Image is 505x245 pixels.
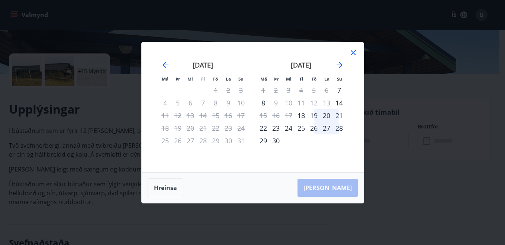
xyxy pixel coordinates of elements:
div: Move backward to switch to the previous month. [161,61,170,69]
td: Choose sunnudagur, 14. september 2025 as your check-in date. It’s available. [333,97,345,109]
td: Not available. mánudagur, 18. ágúst 2025 [159,122,171,134]
td: Not available. þriðjudagur, 5. ágúst 2025 [171,97,184,109]
td: Choose mánudagur, 29. september 2025 as your check-in date. It’s available. [257,134,270,147]
td: Not available. fimmtudagur, 7. ágúst 2025 [197,97,209,109]
td: Not available. miðvikudagur, 3. september 2025 [282,84,295,97]
small: Su [238,76,244,82]
td: Not available. þriðjudagur, 19. ágúst 2025 [171,122,184,134]
td: Not available. föstudagur, 29. ágúst 2025 [209,134,222,147]
td: Choose þriðjudagur, 30. september 2025 as your check-in date. It’s available. [270,134,282,147]
td: Choose föstudagur, 19. september 2025 as your check-in date. It’s available. [308,109,320,122]
td: Not available. laugardagur, 23. ágúst 2025 [222,122,235,134]
td: Not available. miðvikudagur, 20. ágúst 2025 [184,122,197,134]
div: 21 [333,109,345,122]
td: Not available. sunnudagur, 3. ágúst 2025 [235,84,247,97]
div: Aðeins útritun í boði [270,97,282,109]
td: Not available. laugardagur, 16. ágúst 2025 [222,109,235,122]
div: 24 [282,122,295,134]
td: Not available. þriðjudagur, 2. september 2025 [270,84,282,97]
small: Su [337,76,342,82]
td: Not available. miðvikudagur, 13. ágúst 2025 [184,109,197,122]
div: 30 [270,134,282,147]
td: Not available. laugardagur, 13. september 2025 [320,97,333,109]
small: Mi [286,76,292,82]
td: Not available. sunnudagur, 31. ágúst 2025 [235,134,247,147]
small: Mi [187,76,193,82]
td: Not available. fimmtudagur, 4. september 2025 [295,84,308,97]
small: Þr [274,76,279,82]
td: Not available. föstudagur, 15. ágúst 2025 [209,109,222,122]
td: Choose sunnudagur, 28. september 2025 as your check-in date. It’s available. [333,122,345,134]
td: Not available. mánudagur, 15. september 2025 [257,109,270,122]
td: Not available. föstudagur, 12. september 2025 [308,97,320,109]
div: 8 [257,97,270,109]
td: Not available. þriðjudagur, 16. september 2025 [270,109,282,122]
button: Hreinsa [148,179,183,197]
td: Not available. laugardagur, 9. ágúst 2025 [222,97,235,109]
td: Not available. sunnudagur, 24. ágúst 2025 [235,122,247,134]
td: Not available. föstudagur, 1. ágúst 2025 [209,84,222,97]
td: Not available. laugardagur, 6. september 2025 [320,84,333,97]
td: Not available. laugardagur, 30. ágúst 2025 [222,134,235,147]
div: Aðeins útritun í boði [257,109,270,122]
td: Not available. mánudagur, 4. ágúst 2025 [159,97,171,109]
div: Aðeins innritun í boði [295,109,308,122]
td: Not available. miðvikudagur, 27. ágúst 2025 [184,134,197,147]
td: Not available. mánudagur, 11. ágúst 2025 [159,109,171,122]
div: 27 [320,122,333,134]
td: Choose þriðjudagur, 23. september 2025 as your check-in date. It’s available. [270,122,282,134]
div: 22 [257,122,270,134]
small: Má [162,76,168,82]
div: Calendar [151,51,355,163]
div: 23 [270,122,282,134]
td: Not available. laugardagur, 2. ágúst 2025 [222,84,235,97]
td: Not available. mánudagur, 1. september 2025 [257,84,270,97]
td: Choose föstudagur, 26. september 2025 as your check-in date. It’s available. [308,122,320,134]
div: 19 [308,109,320,122]
div: 26 [308,122,320,134]
div: Move forward to switch to the next month. [335,61,344,69]
td: Choose mánudagur, 22. september 2025 as your check-in date. It’s available. [257,122,270,134]
td: Choose laugardagur, 20. september 2025 as your check-in date. It’s available. [320,109,333,122]
div: 25 [295,122,308,134]
small: Þr [176,76,180,82]
td: Choose miðvikudagur, 24. september 2025 as your check-in date. It’s available. [282,122,295,134]
small: La [324,76,329,82]
td: Not available. miðvikudagur, 17. september 2025 [282,109,295,122]
div: Aðeins innritun í boði [333,97,345,109]
td: Not available. fimmtudagur, 21. ágúst 2025 [197,122,209,134]
div: 28 [333,122,345,134]
td: Choose laugardagur, 27. september 2025 as your check-in date. It’s available. [320,122,333,134]
td: Not available. fimmtudagur, 28. ágúst 2025 [197,134,209,147]
td: Not available. mánudagur, 25. ágúst 2025 [159,134,171,147]
div: 20 [320,109,333,122]
td: Not available. þriðjudagur, 9. september 2025 [270,97,282,109]
small: La [226,76,231,82]
td: Choose sunnudagur, 7. september 2025 as your check-in date. It’s available. [333,84,345,97]
td: Not available. fimmtudagur, 14. ágúst 2025 [197,109,209,122]
td: Choose sunnudagur, 21. september 2025 as your check-in date. It’s available. [333,109,345,122]
td: Choose fimmtudagur, 25. september 2025 as your check-in date. It’s available. [295,122,308,134]
div: Aðeins innritun í boði [333,84,345,97]
td: Not available. föstudagur, 8. ágúst 2025 [209,97,222,109]
td: Not available. miðvikudagur, 6. ágúst 2025 [184,97,197,109]
small: Má [260,76,267,82]
td: Not available. þriðjudagur, 12. ágúst 2025 [171,109,184,122]
small: Fö [312,76,316,82]
td: Not available. sunnudagur, 10. ágúst 2025 [235,97,247,109]
td: Choose mánudagur, 8. september 2025 as your check-in date. It’s available. [257,97,270,109]
small: Fi [300,76,303,82]
strong: [DATE] [291,61,311,69]
div: 29 [257,134,270,147]
td: Not available. föstudagur, 5. september 2025 [308,84,320,97]
td: Not available. fimmtudagur, 11. september 2025 [295,97,308,109]
small: Fi [201,76,205,82]
td: Not available. sunnudagur, 17. ágúst 2025 [235,109,247,122]
td: Choose fimmtudagur, 18. september 2025 as your check-in date. It’s available. [295,109,308,122]
td: Not available. miðvikudagur, 10. september 2025 [282,97,295,109]
td: Not available. þriðjudagur, 26. ágúst 2025 [171,134,184,147]
strong: [DATE] [193,61,213,69]
td: Not available. föstudagur, 22. ágúst 2025 [209,122,222,134]
small: Fö [213,76,218,82]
